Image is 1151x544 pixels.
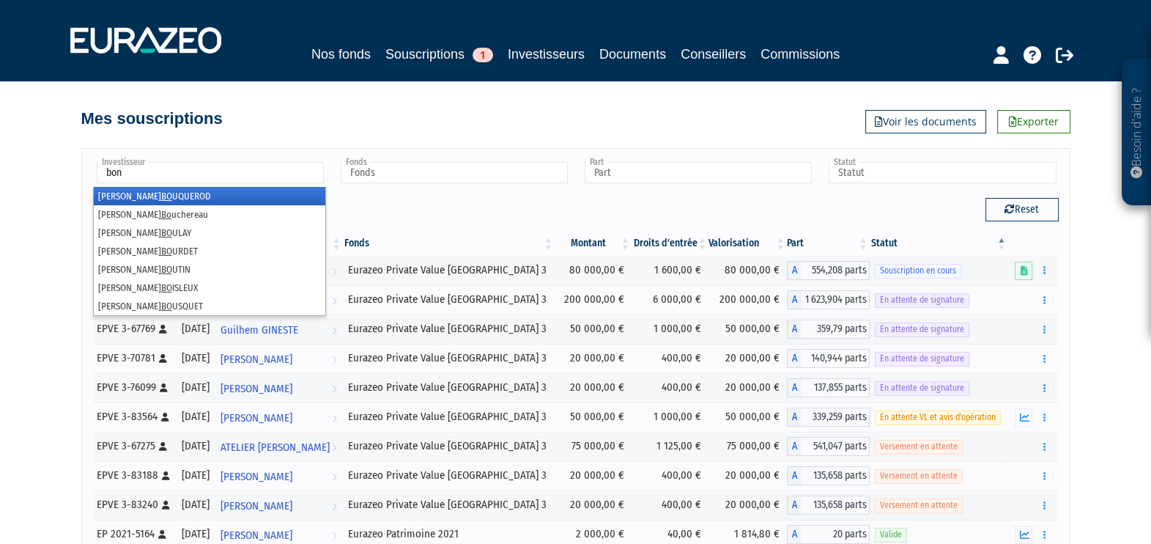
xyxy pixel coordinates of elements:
[708,432,787,461] td: 75 000,00 €
[221,434,330,461] span: ATELIER [PERSON_NAME]
[802,378,870,397] span: 137,855 parts
[97,321,171,337] div: EPVE 3-67769
[787,466,870,485] div: A - Eurazeo Private Value Europe 3
[787,466,802,485] span: A
[555,490,632,520] td: 20 000,00 €
[875,323,969,337] span: En attente de signature
[787,320,802,339] span: A
[632,403,709,432] td: 1 000,00 €
[181,409,210,424] div: [DATE]
[787,378,802,397] span: A
[348,292,549,307] div: Eurazeo Private Value [GEOGRAPHIC_DATA] 3
[221,463,292,490] span: [PERSON_NAME]
[181,468,210,483] div: [DATE]
[708,373,787,403] td: 20 000,00 €
[159,354,167,363] i: [Français] Personne physique
[181,497,210,512] div: [DATE]
[985,198,1059,221] button: Reset
[348,497,549,512] div: Eurazeo Private Value [GEOGRAPHIC_DATA] 3
[181,350,210,366] div: [DATE]
[865,110,986,133] a: Voir les documents
[97,526,171,542] div: EP 2021-5164
[348,526,549,542] div: Eurazeo Patrimoine 2021
[708,344,787,373] td: 20 000,00 €
[599,44,666,65] a: Documents
[875,381,969,395] span: En attente de signature
[215,432,343,461] a: ATELIER [PERSON_NAME]
[708,231,787,256] th: Valorisation: activer pour trier la colonne par ordre croissant
[332,463,337,490] i: Voir l'investisseur
[708,285,787,315] td: 200 000,00 €
[348,350,549,366] div: Eurazeo Private Value [GEOGRAPHIC_DATA] 3
[215,344,343,373] a: [PERSON_NAME]
[221,375,292,403] span: [PERSON_NAME]
[332,434,337,461] i: Voir l'investisseur
[97,438,171,454] div: EPVE 3-67275
[632,461,709,490] td: 400,00 €
[94,205,325,224] li: [PERSON_NAME] uchereau
[632,373,709,403] td: 400,00 €
[787,320,870,339] div: A - Eurazeo Private Value Europe 3
[875,411,1001,424] span: En attente VL et avis d'opération
[787,408,802,427] span: A
[555,285,632,315] td: 200 000,00 €
[332,405,337,432] i: Voir l'investisseur
[708,461,787,490] td: 20 000,00 €
[221,346,292,373] span: [PERSON_NAME]
[332,375,337,403] i: Voir l'investisseur
[348,321,549,337] div: Eurazeo Private Value [GEOGRAPHIC_DATA] 3
[760,44,840,65] a: Commissions
[348,409,549,424] div: Eurazeo Private Value [GEOGRAPHIC_DATA] 3
[802,320,870,339] span: 359,79 parts
[215,403,343,432] a: [PERSON_NAME]
[162,501,170,510] i: [Français] Personne physique
[708,256,787,285] td: 80 000,00 €
[875,440,963,454] span: Versement en attente
[681,44,746,65] a: Conseillers
[181,380,210,395] div: [DATE]
[802,496,870,515] span: 135,658 parts
[332,287,337,315] i: Voir l'investisseur
[332,493,337,520] i: Voir l'investisseur
[555,432,632,461] td: 75 000,00 €
[221,405,292,432] span: [PERSON_NAME]
[348,380,549,395] div: Eurazeo Private Value [GEOGRAPHIC_DATA] 3
[159,442,167,451] i: [Français] Personne physique
[162,471,170,480] i: [Français] Personne physique
[870,231,1008,256] th: Statut : activer pour trier la colonne par ordre d&eacute;croissant
[94,297,325,315] li: [PERSON_NAME] USQUET
[632,256,709,285] td: 1 600,00 €
[161,227,172,238] em: BO
[215,373,343,403] a: [PERSON_NAME]
[215,315,343,344] a: Guilhem GINESTE
[94,224,325,242] li: [PERSON_NAME] ULAY
[875,499,963,512] span: Versement en attente
[787,525,870,544] div: A - Eurazeo Patrimoine 2021
[1128,67,1145,199] p: Besoin d'aide ?
[787,349,802,368] span: A
[632,490,709,520] td: 400,00 €
[94,260,325,279] li: [PERSON_NAME] UTIN
[161,301,172,312] em: BO
[161,264,172,275] em: BO
[161,413,169,422] i: [Français] Personne physique
[632,231,709,256] th: Droits d'entrée: activer pour trier la colonne par ordre croissant
[161,191,172,202] em: BO
[221,317,298,344] span: Guilhem GINESTE
[348,438,549,454] div: Eurazeo Private Value [GEOGRAPHIC_DATA] 3
[81,110,223,128] h4: Mes souscriptions
[787,231,870,256] th: Part: activer pour trier la colonne par ordre croissant
[160,383,168,392] i: [Français] Personne physique
[385,44,493,67] a: Souscriptions1
[632,285,709,315] td: 6 000,00 €
[158,530,166,539] i: [Français] Personne physique
[875,528,907,542] span: Valide
[221,493,292,520] span: [PERSON_NAME]
[787,378,870,397] div: A - Eurazeo Private Value Europe 3
[473,48,493,62] span: 1
[311,44,371,65] a: Nos fonds
[787,408,870,427] div: A - Eurazeo Private Value Europe 3
[787,261,802,280] span: A
[787,349,870,368] div: A - Eurazeo Private Value Europe 3
[802,525,870,544] span: 20 parts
